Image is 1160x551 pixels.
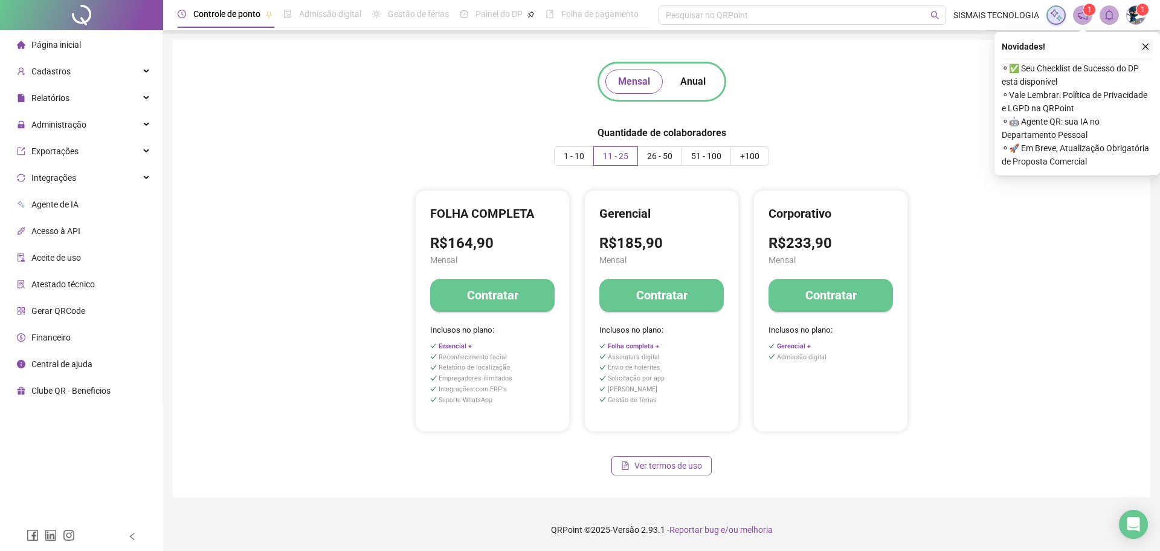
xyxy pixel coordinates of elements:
span: Integrações [31,173,76,183]
span: bell [1104,10,1115,21]
span: Integrações com ERP's [439,385,507,393]
h3: R$233,90 [768,234,893,253]
span: +100 [740,151,759,161]
span: check [599,343,606,350]
img: 2117 [1127,6,1145,24]
span: Solicitação por app [608,374,665,382]
span: check [599,396,606,403]
span: ⚬ Vale Lembrar: Política de Privacidade e LGPD na QRPoint [1002,88,1153,115]
h3: R$185,90 [599,234,724,253]
h5: Quantidade de colaboradores [598,126,726,140]
span: Ver termos de uso [634,459,702,472]
span: gift [17,386,25,395]
span: Anual [680,74,706,89]
div: Domínio [63,71,92,79]
h4: Contratar [467,287,518,304]
span: Folha completa + [608,342,659,350]
span: Controle de ponto [193,9,260,19]
span: check [768,353,775,360]
button: Ver termos de uso [611,456,712,475]
span: check [599,375,606,382]
div: Open Intercom Messenger [1119,510,1148,539]
span: Agente de IA [31,200,79,209]
span: Envio de holerites [608,364,660,371]
span: 1 - 10 [564,151,584,161]
span: check [599,353,606,360]
span: check [430,364,437,371]
h3: R$164,90 [430,234,555,253]
span: Empregadores ilimitados [439,374,512,382]
span: file [17,94,25,102]
img: tab_keywords_by_traffic_grey.svg [127,70,137,80]
span: facebook [27,529,39,541]
h4: Gerencial [599,205,724,222]
span: Admissão digital [777,353,826,361]
span: Administração [31,120,86,129]
span: pushpin [265,11,272,18]
span: Novidades ! [1002,40,1045,53]
span: check [430,375,437,382]
span: 1 [1087,5,1092,14]
span: Relatório de localização [439,364,510,371]
span: Folha de pagamento [561,9,639,19]
span: user-add [17,67,25,76]
h4: Contratar [636,287,688,304]
footer: QRPoint © 2025 - 2.93.1 - [163,509,1160,551]
span: 11 - 25 [603,151,628,161]
div: Palavras-chave [141,71,194,79]
span: check [430,396,437,403]
span: check [430,386,437,393]
span: clock-circle [178,10,186,18]
span: Mensal [768,253,893,267]
span: check [430,343,437,350]
sup: Atualize o seu contato no menu Meus Dados [1136,4,1149,16]
span: dollar [17,333,25,342]
span: check [599,364,606,371]
img: logo_orange.svg [19,19,29,29]
button: Contratar [430,279,555,312]
span: [PERSON_NAME] [608,385,657,393]
span: 51 - 100 [691,151,721,161]
span: api [17,227,25,235]
img: sparkle-icon.fc2bf0ac1784a2077858766a79e2daf3.svg [1049,8,1063,22]
div: [PERSON_NAME]: [DOMAIN_NAME] [31,31,173,41]
span: 26 - 50 [647,151,672,161]
span: solution [17,280,25,289]
span: Relatórios [31,93,69,103]
span: search [930,11,939,20]
span: info-circle [17,360,25,368]
span: dashboard [460,10,468,18]
span: Admissão digital [299,9,361,19]
span: Página inicial [31,40,81,50]
span: Reportar bug e/ou melhoria [669,525,773,535]
span: ⚬ 🤖 Agente QR: sua IA no Departamento Pessoal [1002,115,1153,142]
span: SISMAIS TECNOLOGIA [953,8,1039,22]
span: pushpin [527,11,535,18]
span: Assinatura digital [608,353,660,361]
span: Essencial + [439,342,472,350]
span: Acesso à API [31,226,80,236]
span: Gerar QRCode [31,306,85,316]
span: file-done [283,10,292,18]
span: home [17,41,25,49]
span: Mensal [599,253,724,267]
span: Exportações [31,146,79,156]
span: qrcode [17,307,25,315]
img: tab_domain_overview_orange.svg [50,70,60,80]
span: ⚬ 🚀 Em Breve, Atualização Obrigatória de Proposta Comercial [1002,142,1153,168]
span: Clube QR - Beneficios [31,386,111,396]
span: Gestão de férias [388,9,449,19]
span: Versão [613,525,639,535]
span: check [599,386,606,393]
div: v 4.0.25 [34,19,59,29]
button: Contratar [599,279,724,312]
span: Central de ajuda [31,359,92,369]
span: Painel do DP [475,9,523,19]
span: file-text [621,461,630,470]
sup: 1 [1083,4,1095,16]
span: check [430,353,437,360]
span: sun [372,10,381,18]
span: audit [17,253,25,262]
img: website_grey.svg [19,31,29,41]
span: Reconhecimento facial [439,353,507,361]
